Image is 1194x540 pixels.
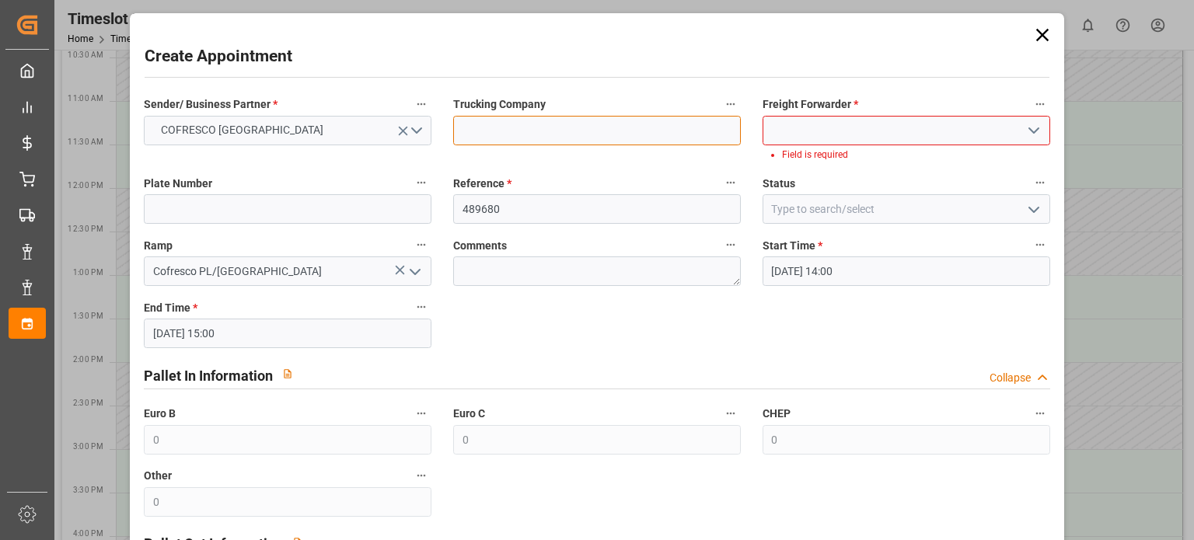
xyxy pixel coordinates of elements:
span: Reference [453,176,511,192]
button: Freight Forwarder * [1030,94,1050,114]
button: Status [1030,172,1050,193]
button: End Time * [411,297,431,317]
input: Type to search/select [763,194,1050,224]
span: CHEP [763,406,791,422]
input: Type to search/select [144,256,431,286]
button: Euro B [411,403,431,423]
h2: Create Appointment [145,44,292,69]
div: Collapse [990,370,1031,386]
button: Sender/ Business Partner * [411,94,431,114]
input: DD.MM.YYYY HH:MM [763,256,1050,286]
button: Plate Number [411,172,431,193]
button: Comments [721,235,741,255]
button: open menu [403,260,426,284]
span: End Time [144,300,197,316]
button: Euro C [721,403,741,423]
button: Reference * [721,172,741,193]
span: Start Time [763,238,822,254]
button: Trucking Company [721,94,741,114]
span: Plate Number [144,176,212,192]
button: open menu [144,116,431,145]
span: Ramp [144,238,173,254]
button: View description [273,359,302,388]
span: Euro C [453,406,485,422]
span: Comments [453,238,507,254]
span: Sender/ Business Partner [144,96,278,113]
button: open menu [1021,197,1044,221]
button: Other [411,465,431,486]
h2: Pallet In Information [144,365,273,386]
button: Start Time * [1030,235,1050,255]
button: open menu [1021,119,1044,143]
span: COFRESCO [GEOGRAPHIC_DATA] [153,122,331,138]
input: DD.MM.YYYY HH:MM [144,319,431,348]
button: Ramp [411,235,431,255]
span: Status [763,176,795,192]
li: Field is required [782,148,1037,162]
span: Euro B [144,406,176,422]
span: Other [144,468,172,484]
span: Freight Forwarder [763,96,858,113]
span: Trucking Company [453,96,546,113]
button: CHEP [1030,403,1050,423]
